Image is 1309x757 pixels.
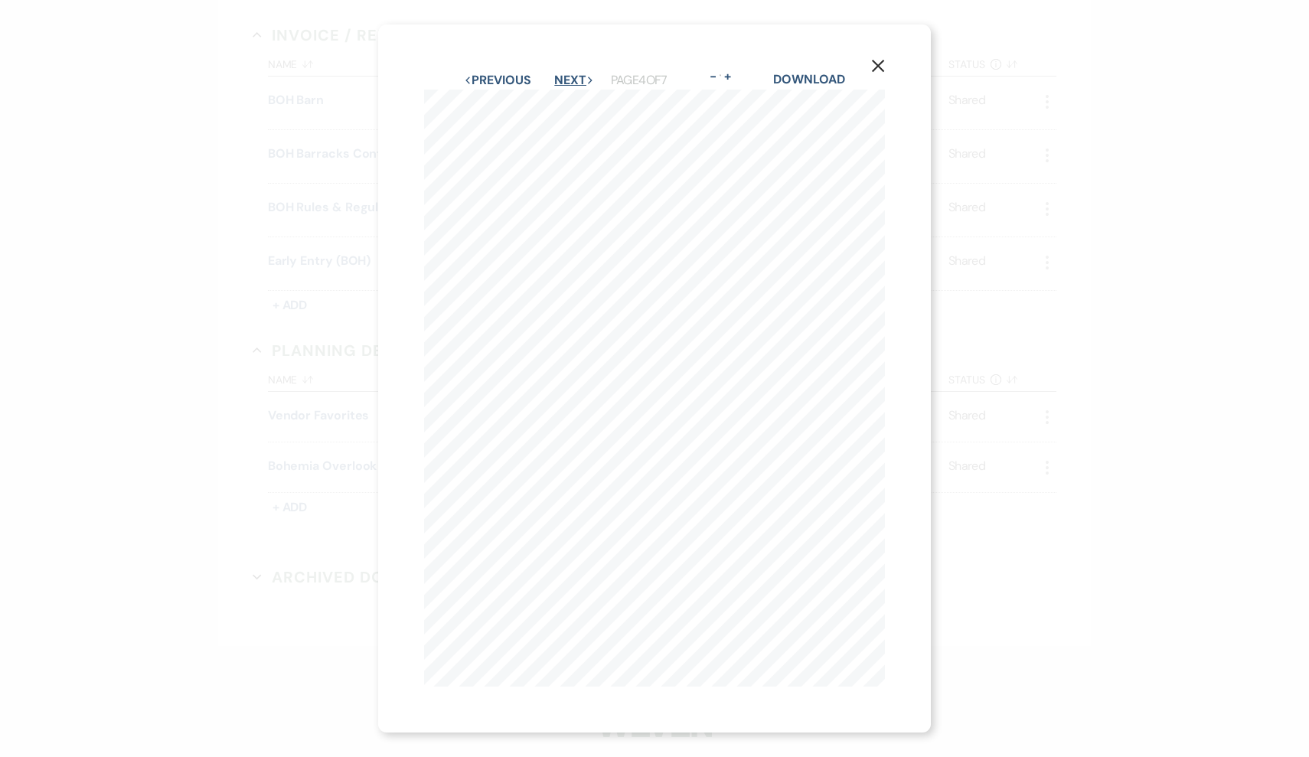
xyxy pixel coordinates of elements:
[464,74,530,86] button: Previous
[773,71,844,87] a: Download
[707,70,720,83] button: -
[611,70,668,90] p: Page 4 of 7
[721,70,733,83] button: +
[554,74,594,86] button: Next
